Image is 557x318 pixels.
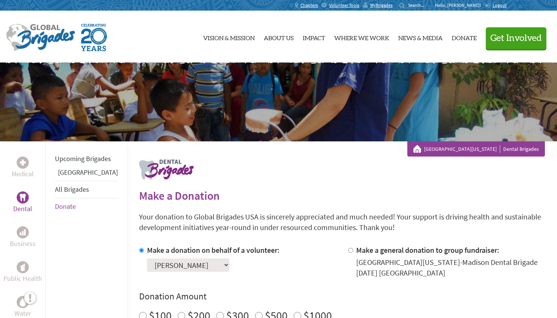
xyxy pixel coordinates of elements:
[139,211,545,233] p: Your donation to Global Brigades USA is sincerely appreciated and much needed! Your support is dr...
[334,17,389,56] a: Where We Work
[3,273,42,284] p: Public Health
[10,226,36,249] a: BusinessBusiness
[20,263,26,271] img: Public Health
[300,2,318,8] span: Chapters
[452,17,477,56] a: Donate
[17,226,29,238] div: Business
[408,2,430,8] input: Search...
[139,160,194,180] img: logo-dental.png
[147,245,280,255] label: Make a donation on behalf of a volunteer:
[493,2,507,8] span: Logout
[356,257,545,278] div: [GEOGRAPHIC_DATA][US_STATE]-Madison Dental Brigade [DATE] [GEOGRAPHIC_DATA]
[17,191,29,204] div: Dental
[398,17,443,56] a: News & Media
[55,181,118,198] li: All Brigades
[264,17,294,56] a: About Us
[17,157,29,169] div: Medical
[6,24,75,51] img: Global Brigades Logo
[485,2,507,8] a: Logout
[55,150,118,167] li: Upcoming Brigades
[81,24,107,51] img: Global Brigades Celebrating 20 Years
[13,204,32,214] p: Dental
[55,198,118,215] li: Donate
[486,27,546,49] button: Get Involved
[10,238,36,249] p: Business
[203,17,255,56] a: Vision & Mission
[55,167,118,181] li: Guatemala
[17,261,29,273] div: Public Health
[12,169,34,179] p: Medical
[12,157,34,179] a: MedicalMedical
[20,194,26,201] img: Dental
[356,245,499,255] label: Make a general donation to group fundraiser:
[303,17,325,56] a: Impact
[490,34,542,43] span: Get Involved
[55,202,76,211] a: Donate
[435,2,485,8] p: Hello, [PERSON_NAME]!
[55,185,89,194] a: All Brigades
[139,290,545,302] h4: Donation Amount
[3,261,42,284] a: Public HealthPublic Health
[139,189,545,202] h2: Make a Donation
[17,296,29,308] div: Water
[55,154,111,163] a: Upcoming Brigades
[13,191,32,214] a: DentalDental
[20,229,26,235] img: Business
[370,2,393,8] span: MyBrigades
[20,160,26,166] img: Medical
[58,168,118,177] a: [GEOGRAPHIC_DATA]
[20,298,26,306] img: Water
[329,2,359,8] span: Volunteer Tools
[424,145,500,153] a: [GEOGRAPHIC_DATA][US_STATE]
[413,145,539,153] div: Dental Brigades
